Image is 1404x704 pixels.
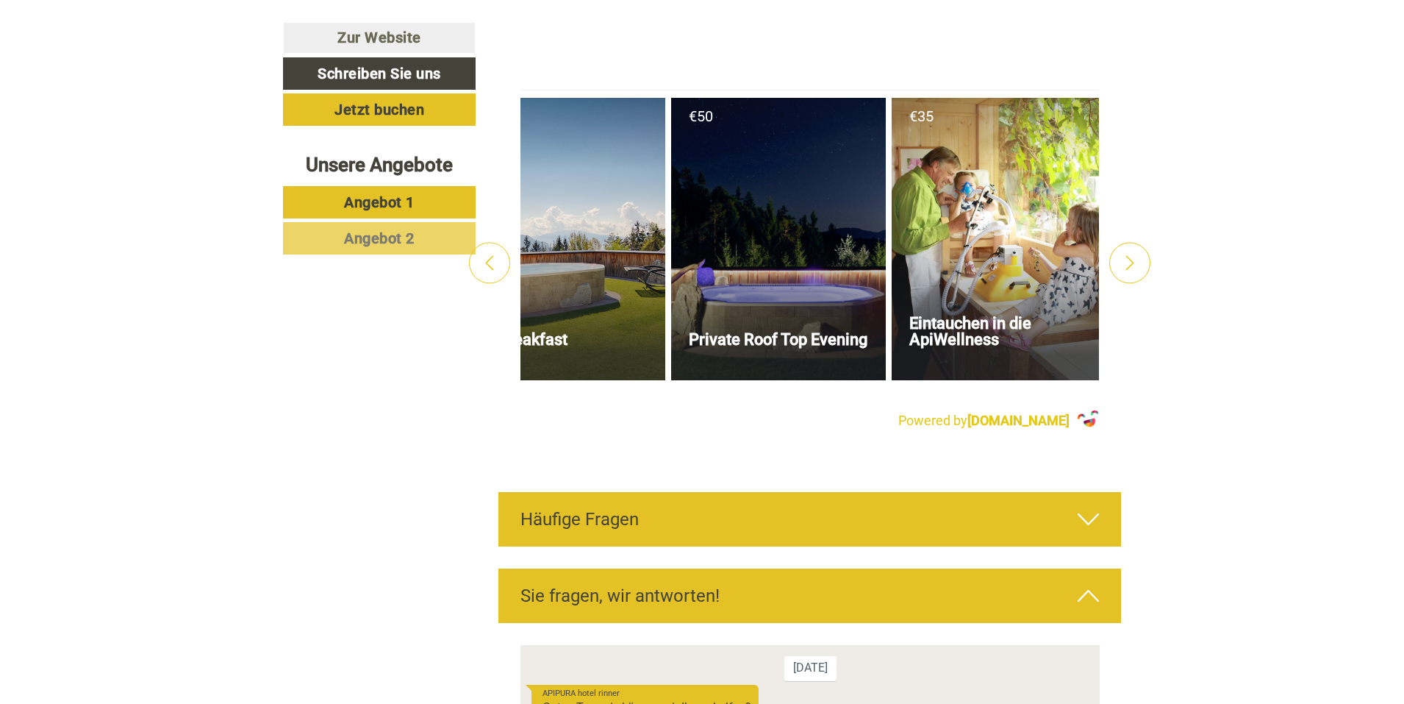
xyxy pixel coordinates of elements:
div: APIPURA hotel rinner [22,43,231,54]
h3: Eintauchen in die ApiWellness [909,316,1102,348]
a: € 50Private Roof Top Evening [671,98,886,380]
button: Senden [482,381,579,413]
h3: Sky Breakfast [468,332,661,348]
span: Angebot 2 [344,230,415,247]
div: 35 [909,109,1095,124]
div: 50 [689,109,875,124]
a: Schreiben Sie uns [283,57,476,90]
div: Unsere Angebote [283,152,476,179]
span: Angebot 1 [344,193,415,211]
a: Zur Website [283,22,476,54]
a: € 80Sky Breakfast [451,98,665,380]
div: [DATE] [264,11,316,36]
a: Powered by[DOMAIN_NAME] [520,410,1100,431]
div: Guten Tag, wie können wir Ihnen helfen? [11,40,238,85]
strong: [DOMAIN_NAME] [967,413,1070,428]
span: € [689,109,697,124]
h3: Private Roof Top Evening [689,332,881,348]
div: Sie fragen, wir antworten! [498,569,1122,623]
div: Häufige Fragen [498,492,1122,547]
a: Jetzt buchen [283,93,476,126]
a: € 35Eintauchen in die ApiWellness [892,98,1106,380]
span: € [909,109,917,124]
small: 14:36 [22,71,231,82]
div: 80 [468,109,654,124]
